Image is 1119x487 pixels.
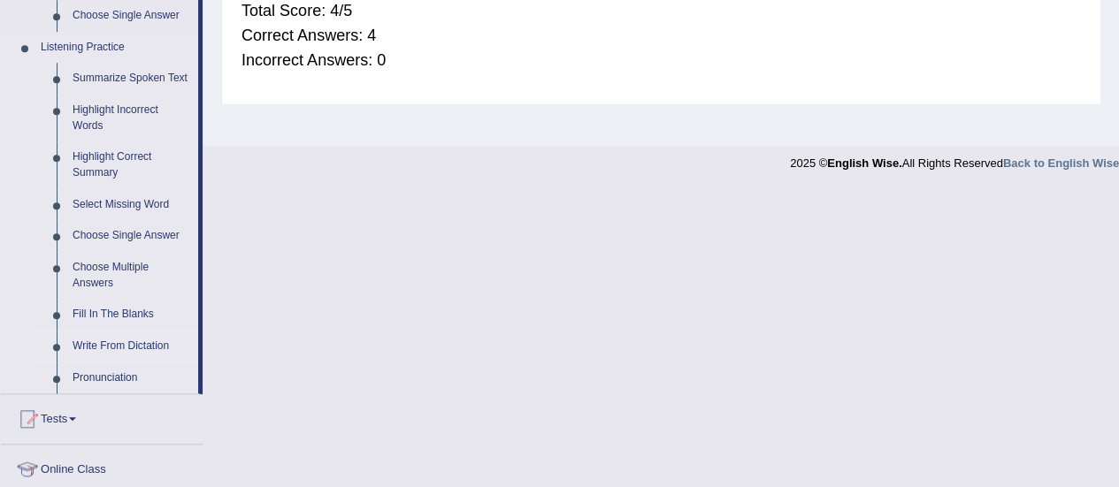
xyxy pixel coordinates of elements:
[65,362,198,394] a: Pronunciation
[65,331,198,362] a: Write From Dictation
[65,299,198,331] a: Fill In The Blanks
[1,394,203,438] a: Tests
[65,63,198,95] a: Summarize Spoken Text
[1003,156,1119,170] a: Back to English Wise
[65,220,198,252] a: Choose Single Answer
[65,95,198,141] a: Highlight Incorrect Words
[33,32,198,64] a: Listening Practice
[65,189,198,221] a: Select Missing Word
[790,146,1119,171] div: 2025 © All Rights Reserved
[65,141,198,188] a: Highlight Correct Summary
[827,156,901,170] strong: English Wise.
[65,252,198,299] a: Choose Multiple Answers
